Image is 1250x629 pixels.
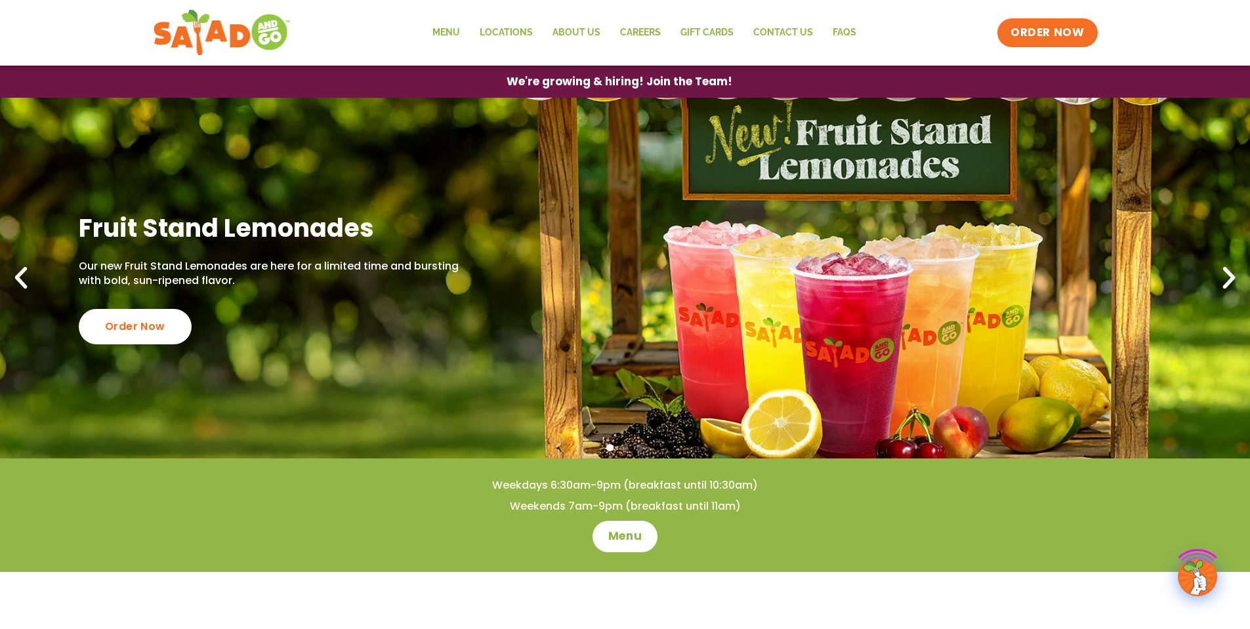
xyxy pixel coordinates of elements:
[7,264,35,293] div: Previous slide
[608,529,642,544] span: Menu
[79,259,465,289] p: Our new Fruit Stand Lemonades are here for a limited time and bursting with bold, sun-ripened fla...
[1010,25,1084,41] span: ORDER NOW
[26,478,1224,493] h4: Weekdays 6:30am-9pm (breakfast until 10:30am)
[153,7,291,59] img: new-SAG-logo-768×292
[423,18,866,48] nav: Menu
[823,18,866,48] a: FAQs
[423,18,470,48] a: Menu
[997,18,1097,47] a: ORDER NOW
[593,521,657,552] a: Menu
[606,444,614,451] span: Go to slide 1
[743,18,823,48] a: Contact Us
[610,18,671,48] a: Careers
[487,66,752,97] a: We're growing & hiring! Join the Team!
[671,18,743,48] a: GIFT CARDS
[543,18,610,48] a: About Us
[470,18,543,48] a: Locations
[26,499,1224,514] h4: Weekends 7am-9pm (breakfast until 11am)
[507,76,732,87] span: We're growing & hiring! Join the Team!
[621,444,629,451] span: Go to slide 2
[79,212,465,244] h2: Fruit Stand Lemonades
[1215,264,1243,293] div: Next slide
[636,444,644,451] span: Go to slide 3
[79,309,192,344] div: Order Now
